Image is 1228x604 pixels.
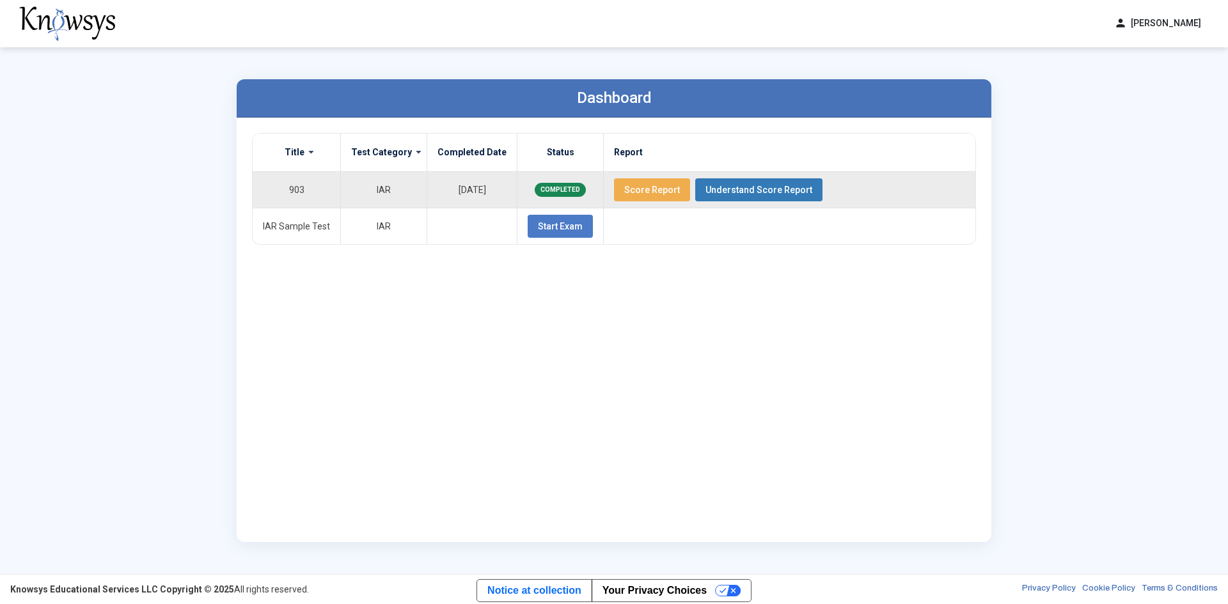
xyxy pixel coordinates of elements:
span: Understand Score Report [705,185,812,195]
label: Dashboard [577,89,652,107]
td: IAR Sample Test [253,208,341,244]
td: [DATE] [427,171,517,208]
div: All rights reserved. [10,583,309,596]
button: Your Privacy Choices [592,580,751,601]
button: Understand Score Report [695,178,823,201]
img: knowsys-logo.png [19,6,115,41]
label: Test Category [351,146,412,158]
a: Cookie Policy [1082,583,1135,596]
label: Title [285,146,304,158]
span: Start Exam [538,221,583,231]
a: Notice at collection [477,580,592,601]
label: Completed Date [437,146,507,158]
span: Score Report [624,185,680,195]
th: Report [604,134,976,172]
button: Score Report [614,178,690,201]
button: person[PERSON_NAME] [1106,13,1209,34]
button: Start Exam [528,215,593,238]
td: IAR [341,208,427,244]
td: 903 [253,171,341,208]
a: Privacy Policy [1022,583,1076,596]
th: Status [517,134,604,172]
td: IAR [341,171,427,208]
strong: Knowsys Educational Services LLC Copyright © 2025 [10,584,234,594]
a: Terms & Conditions [1142,583,1218,596]
span: COMPLETED [535,183,586,197]
span: person [1114,17,1127,30]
